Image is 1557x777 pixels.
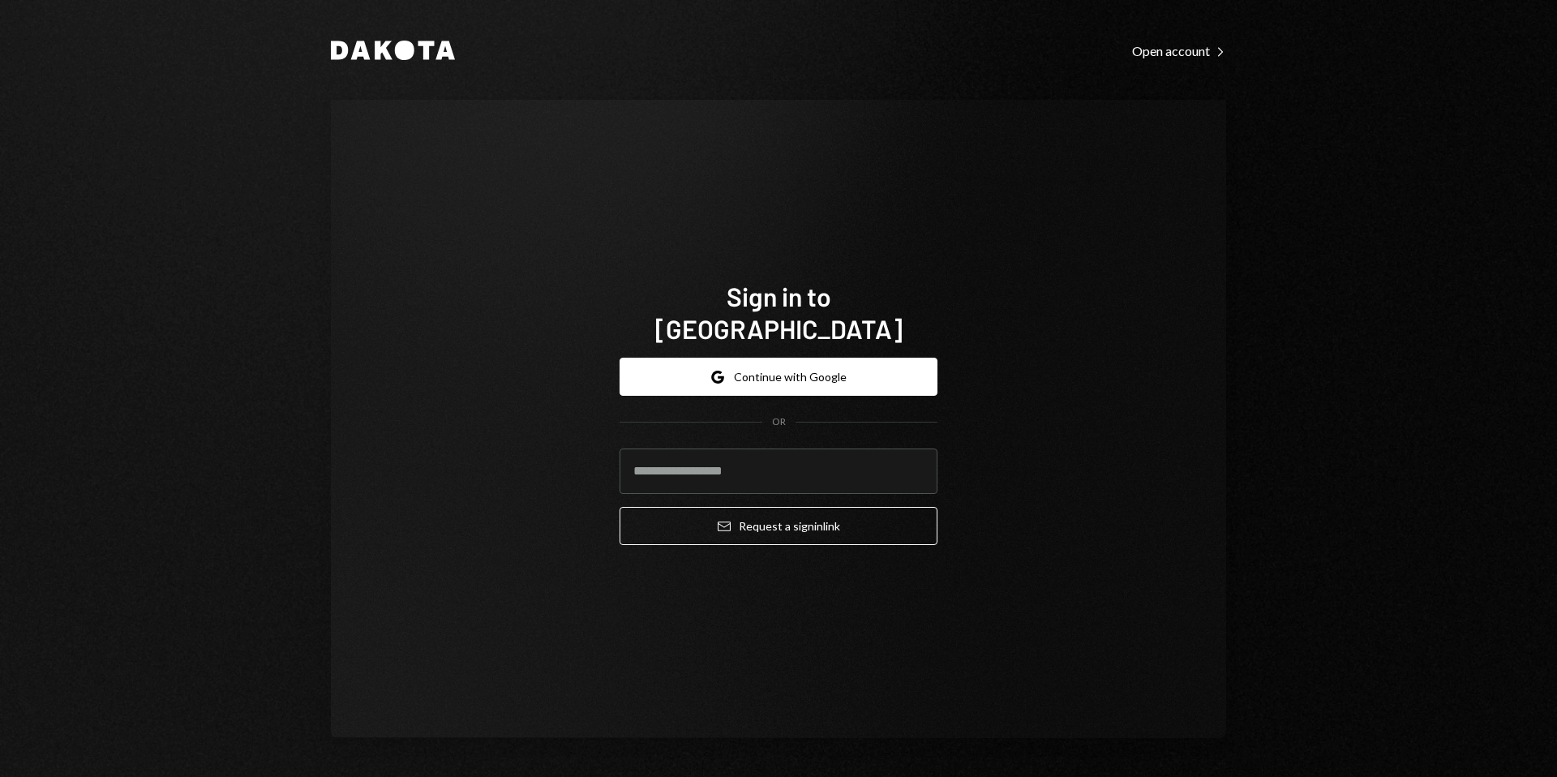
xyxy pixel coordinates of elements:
[620,507,937,545] button: Request a signinlink
[620,280,937,345] h1: Sign in to [GEOGRAPHIC_DATA]
[772,415,786,429] div: OR
[1132,41,1226,59] a: Open account
[1132,43,1226,59] div: Open account
[905,461,924,481] keeper-lock: Open Keeper Popup
[620,358,937,396] button: Continue with Google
